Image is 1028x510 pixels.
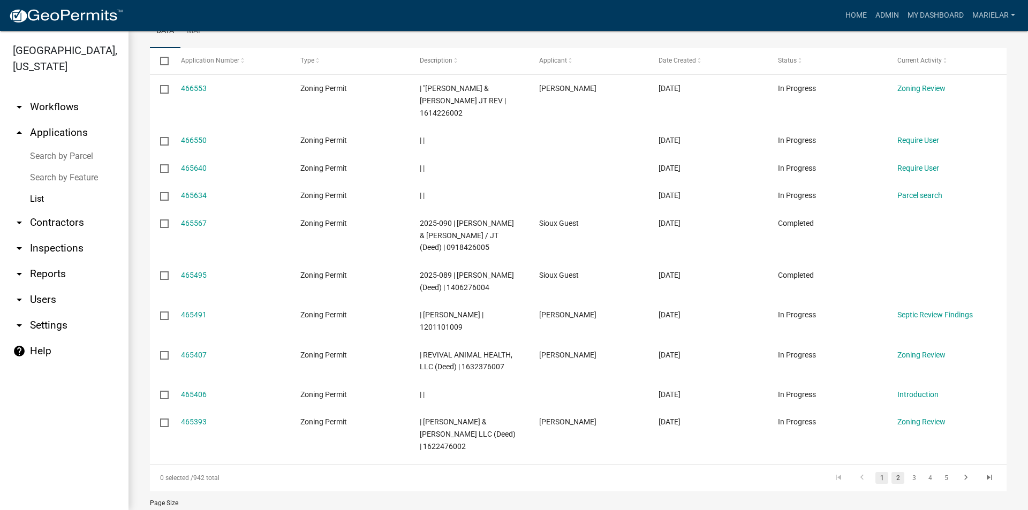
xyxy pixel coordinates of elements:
[897,417,946,426] a: Zoning Review
[659,417,681,426] span: 08/18/2025
[874,469,890,487] li: page 1
[778,271,814,279] span: Completed
[828,472,849,484] a: go to first page
[539,351,596,359] span: Dave Goslinga
[539,271,579,279] span: Sioux Guest
[13,216,26,229] i: arrow_drop_down
[875,472,888,484] a: 1
[13,268,26,280] i: arrow_drop_down
[871,5,903,26] a: Admin
[968,5,1019,26] a: marielar
[300,390,347,399] span: Zoning Permit
[181,417,207,426] a: 465393
[160,474,193,482] span: 0 selected /
[778,310,816,319] span: In Progress
[181,219,207,227] a: 465567
[778,164,816,172] span: In Progress
[841,5,871,26] a: Home
[150,465,488,491] div: 942 total
[539,219,579,227] span: Sioux Guest
[659,310,681,319] span: 08/18/2025
[648,48,768,74] datatable-header-cell: Date Created
[940,472,953,484] a: 5
[420,417,516,451] span: | OOLMAN, BRIAN & KIM LLC (Deed) | 1622476002
[181,271,207,279] a: 465495
[897,84,946,93] a: Zoning Review
[181,390,207,399] a: 465406
[897,164,939,172] a: Require User
[922,469,938,487] li: page 4
[897,191,942,200] a: Parcel search
[181,57,239,64] span: Application Number
[924,472,936,484] a: 4
[420,390,425,399] span: | |
[180,14,209,49] a: Map
[181,164,207,172] a: 465640
[300,417,347,426] span: Zoning Permit
[768,48,887,74] datatable-header-cell: Status
[903,5,968,26] a: My Dashboard
[420,219,514,252] span: 2025-090 | HARRIS, MARK M. & LANIE M. / JT (Deed) | 0918426005
[13,101,26,113] i: arrow_drop_down
[150,14,180,49] a: Data
[659,164,681,172] span: 08/18/2025
[13,345,26,357] i: help
[659,351,681,359] span: 08/18/2025
[539,57,567,64] span: Applicant
[13,293,26,306] i: arrow_drop_down
[300,136,347,144] span: Zoning Permit
[890,469,906,487] li: page 2
[181,310,207,319] a: 465491
[778,191,816,200] span: In Progress
[778,219,814,227] span: Completed
[300,84,347,93] span: Zoning Permit
[300,271,347,279] span: Zoning Permit
[300,310,347,319] span: Zoning Permit
[659,136,681,144] span: 08/20/2025
[420,191,425,200] span: | |
[170,48,290,74] datatable-header-cell: Application Number
[529,48,648,74] datatable-header-cell: Applicant
[659,191,681,200] span: 08/18/2025
[181,351,207,359] a: 465407
[420,310,483,331] span: | Dolan Granstra | 1201101009
[887,48,1007,74] datatable-header-cell: Current Activity
[290,48,409,74] datatable-header-cell: Type
[906,469,922,487] li: page 3
[908,472,920,484] a: 3
[420,84,506,117] span: | "SCHELLING, MARVIN G. & KATHY L. JT REV | 1614226002
[897,310,973,319] a: Septic Review Findings
[410,48,529,74] datatable-header-cell: Description
[659,84,681,93] span: 08/20/2025
[659,57,696,64] span: Date Created
[897,57,942,64] span: Current Activity
[420,57,452,64] span: Description
[539,84,596,93] span: Marvin Schelling
[897,351,946,359] a: Zoning Review
[420,351,512,371] span: | REVIVAL ANIMAL HEALTH, LLC (Deed) | 1632376007
[778,136,816,144] span: In Progress
[659,271,681,279] span: 08/18/2025
[300,191,347,200] span: Zoning Permit
[181,84,207,93] a: 466553
[778,351,816,359] span: In Progress
[852,472,872,484] a: go to previous page
[150,48,170,74] datatable-header-cell: Select
[956,472,976,484] a: go to next page
[897,390,939,399] a: Introduction
[420,271,514,292] span: 2025-089 | OSTERKAMP, WILLIAM E. (Deed) | 1406276004
[13,319,26,332] i: arrow_drop_down
[420,164,425,172] span: | |
[778,390,816,399] span: In Progress
[659,390,681,399] span: 08/18/2025
[181,136,207,144] a: 466550
[13,126,26,139] i: arrow_drop_up
[778,417,816,426] span: In Progress
[300,219,347,227] span: Zoning Permit
[891,472,904,484] a: 2
[897,136,939,144] a: Require User
[778,84,816,93] span: In Progress
[300,57,314,64] span: Type
[13,242,26,255] i: arrow_drop_down
[979,472,1000,484] a: go to last page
